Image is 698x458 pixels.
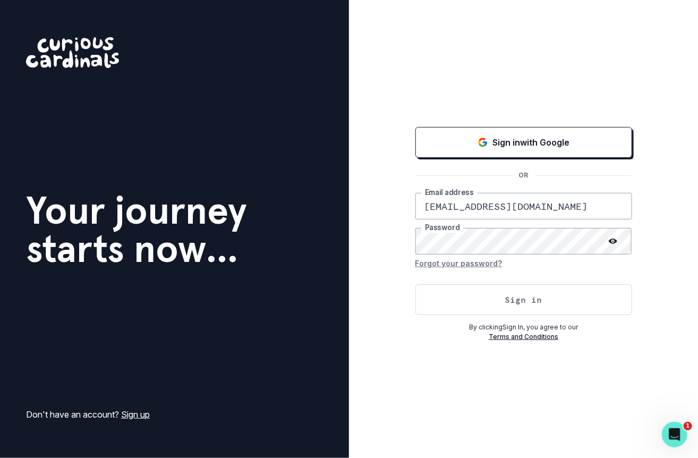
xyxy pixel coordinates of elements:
[26,191,247,268] h1: Your journey starts now...
[492,136,569,149] p: Sign in with Google
[121,409,150,420] a: Sign up
[26,408,150,421] p: Don't have an account?
[489,333,558,341] a: Terms and Conditions
[415,323,632,332] p: By clicking Sign In , you agree to our
[684,422,692,430] span: 1
[662,422,687,447] iframe: Intercom live chat
[415,284,632,315] button: Sign in
[415,127,632,158] button: Sign in with Google (GSuite)
[415,255,503,272] button: Forgot your password?
[513,171,535,180] p: OR
[26,37,119,68] img: Curious Cardinals Logo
